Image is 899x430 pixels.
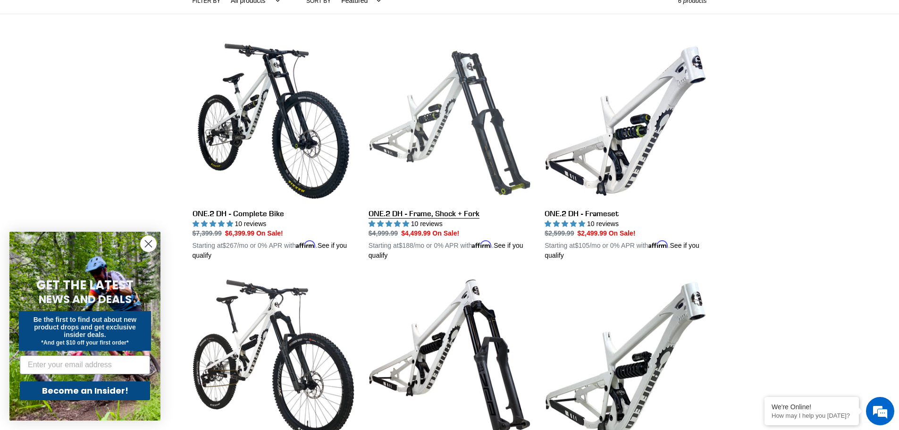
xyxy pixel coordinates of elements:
div: Minimize live chat window [155,5,177,27]
div: Navigation go back [10,52,25,66]
img: d_696896380_company_1647369064580_696896380 [30,47,54,71]
input: Enter your email address [20,355,150,374]
span: *And get $10 off your first order* [41,339,128,346]
button: Close dialog [140,236,157,252]
span: GET THE LATEST [36,277,134,294]
span: Be the first to find out about new product drops and get exclusive insider deals. [34,316,137,338]
div: Chat with us now [63,53,173,65]
p: How may I help you today? [772,412,852,419]
div: We're Online! [772,403,852,411]
textarea: Type your message and hit 'Enter' [5,258,180,291]
span: NEWS AND DEALS [39,292,132,307]
span: We're online! [55,119,130,214]
button: Become an Insider! [20,381,150,400]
